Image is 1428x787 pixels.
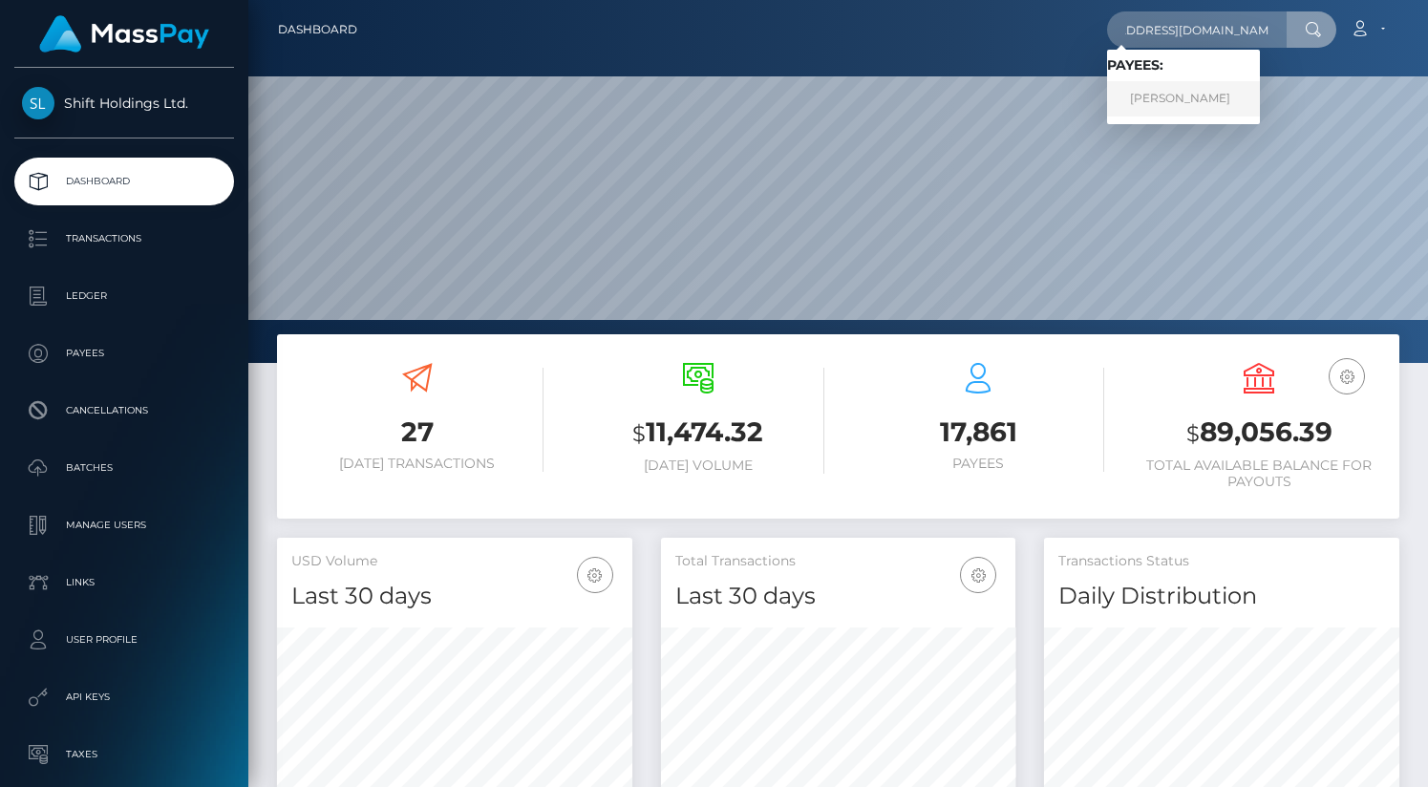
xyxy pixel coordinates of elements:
[14,387,234,435] a: Cancellations
[22,683,226,712] p: API Keys
[14,158,234,205] a: Dashboard
[14,673,234,721] a: API Keys
[1186,420,1200,447] small: $
[1058,580,1385,613] h4: Daily Distribution
[22,568,226,597] p: Links
[14,272,234,320] a: Ledger
[22,511,226,540] p: Manage Users
[22,87,54,119] img: Shift Holdings Ltd.
[22,626,226,654] p: User Profile
[278,10,357,50] a: Dashboard
[1133,414,1385,453] h3: 89,056.39
[675,580,1002,613] h4: Last 30 days
[22,454,226,482] p: Batches
[14,731,234,778] a: Taxes
[1107,81,1260,117] a: [PERSON_NAME]
[22,339,226,368] p: Payees
[14,95,234,112] span: Shift Holdings Ltd.
[1107,11,1287,48] input: Search...
[14,501,234,549] a: Manage Users
[14,616,234,664] a: User Profile
[22,224,226,253] p: Transactions
[14,444,234,492] a: Batches
[291,580,618,613] h4: Last 30 days
[291,414,543,451] h3: 27
[853,414,1105,451] h3: 17,861
[22,396,226,425] p: Cancellations
[39,15,209,53] img: MassPay Logo
[22,740,226,769] p: Taxes
[1133,457,1385,490] h6: Total Available Balance for Payouts
[572,457,824,474] h6: [DATE] Volume
[291,552,618,571] h5: USD Volume
[291,456,543,472] h6: [DATE] Transactions
[1058,552,1385,571] h5: Transactions Status
[1107,57,1260,74] h6: Payees:
[22,282,226,310] p: Ledger
[14,330,234,377] a: Payees
[14,215,234,263] a: Transactions
[675,552,1002,571] h5: Total Transactions
[14,559,234,606] a: Links
[22,167,226,196] p: Dashboard
[572,414,824,453] h3: 11,474.32
[632,420,646,447] small: $
[853,456,1105,472] h6: Payees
